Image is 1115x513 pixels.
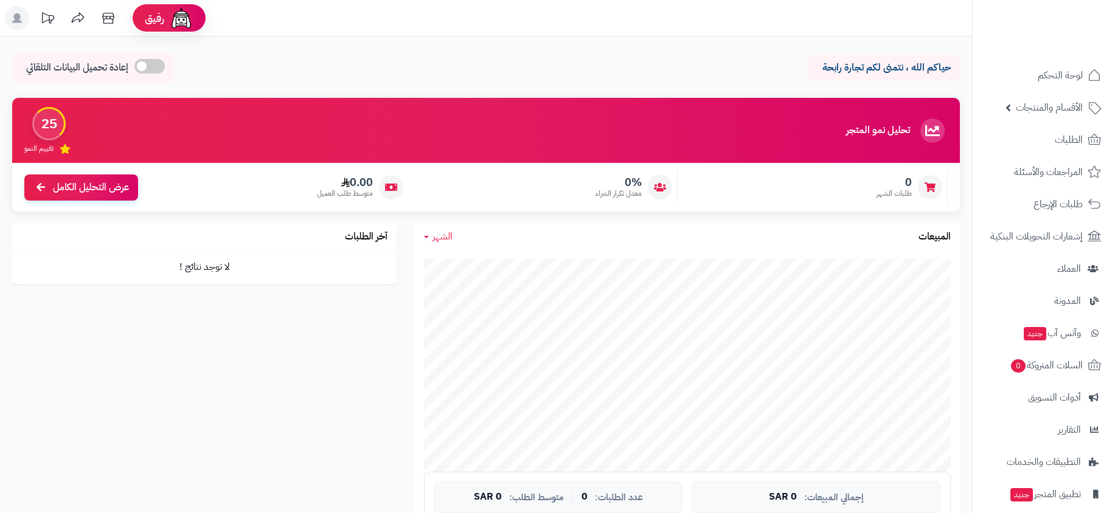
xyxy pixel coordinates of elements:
[24,143,54,154] span: تقييم النمو
[1024,327,1046,340] span: جديد
[12,250,397,284] td: لا توجد نتائج !
[571,492,574,501] span: |
[1011,359,1026,373] span: 0
[596,188,642,199] span: معدل تكرار الشراء
[345,232,387,243] h3: آخر الطلبات
[980,480,1108,509] a: تطبيق المتجرجديد
[317,176,373,189] span: 0.00
[1028,389,1081,406] span: أدوات التسويق
[317,188,373,199] span: متوسط طلب العميل
[769,492,797,503] span: 0 SAR
[424,230,453,244] a: الشهر
[817,61,951,75] p: حياكم الله ، نتمنى لكم تجارة رابحة
[877,188,912,199] span: طلبات الشهر
[1033,196,1083,213] span: طلبات الإرجاع
[1016,99,1083,116] span: الأقسام والمنتجات
[432,229,453,244] span: الشهر
[980,157,1108,187] a: المراجعات والأسئلة
[1009,486,1081,503] span: تطبيق المتجر
[53,181,129,195] span: عرض التحليل الكامل
[24,174,138,201] a: عرض التحليل الكامل
[1057,260,1081,277] span: العملاء
[980,125,1108,154] a: الطلبات
[474,492,502,503] span: 0 SAR
[980,318,1108,348] a: وآتس آبجديد
[980,190,1108,219] a: طلبات الإرجاع
[846,125,910,136] h3: تحليل نمو المتجر
[980,222,1108,251] a: إشعارات التحويلات البنكية
[919,232,951,243] h3: المبيعات
[582,492,588,503] span: 0
[990,228,1083,245] span: إشعارات التحويلات البنكية
[595,492,643,503] span: عدد الطلبات:
[1007,453,1081,470] span: التطبيقات والخدمات
[1038,67,1083,84] span: لوحة التحكم
[509,492,564,503] span: متوسط الطلب:
[877,176,912,189] span: 0
[169,6,193,30] img: ai-face.png
[596,176,642,189] span: 0%
[1054,292,1081,309] span: المدونة
[980,351,1108,380] a: السلات المتروكة0
[804,492,864,503] span: إجمالي المبيعات:
[980,447,1108,477] a: التطبيقات والخدمات
[980,286,1108,315] a: المدونة
[32,6,63,33] a: تحديثات المنصة
[1014,164,1083,181] span: المراجعات والأسئلة
[980,254,1108,283] a: العملاء
[145,11,164,26] span: رفيق
[1010,357,1083,374] span: السلات المتروكة
[1055,131,1083,148] span: الطلبات
[26,61,128,75] span: إعادة تحميل البيانات التلقائي
[1023,325,1081,342] span: وآتس آب
[1058,421,1081,438] span: التقارير
[980,383,1108,412] a: أدوات التسويق
[1010,488,1033,501] span: جديد
[980,415,1108,444] a: التقارير
[980,61,1108,90] a: لوحة التحكم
